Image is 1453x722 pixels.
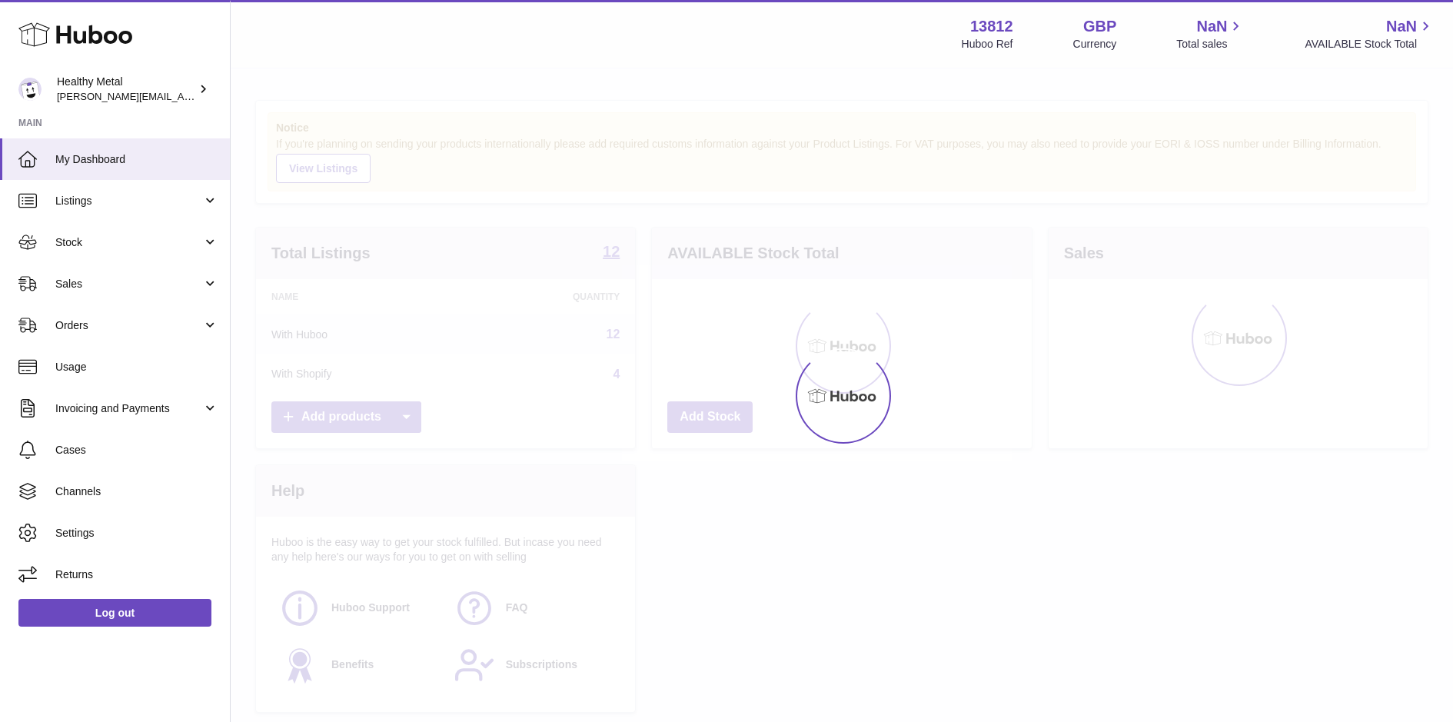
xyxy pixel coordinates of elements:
[55,277,202,291] span: Sales
[55,152,218,167] span: My Dashboard
[1073,37,1117,52] div: Currency
[1176,37,1245,52] span: Total sales
[55,526,218,541] span: Settings
[18,78,42,101] img: jose@healthy-metal.com
[1386,16,1417,37] span: NaN
[55,235,202,250] span: Stock
[55,194,202,208] span: Listings
[970,16,1013,37] strong: 13812
[1305,37,1435,52] span: AVAILABLE Stock Total
[1196,16,1227,37] span: NaN
[962,37,1013,52] div: Huboo Ref
[1305,16,1435,52] a: NaN AVAILABLE Stock Total
[57,90,308,102] span: [PERSON_NAME][EMAIL_ADDRESS][DOMAIN_NAME]
[57,75,195,104] div: Healthy Metal
[18,599,211,627] a: Log out
[55,318,202,333] span: Orders
[55,567,218,582] span: Returns
[55,484,218,499] span: Channels
[55,443,218,457] span: Cases
[55,401,202,416] span: Invoicing and Payments
[55,360,218,374] span: Usage
[1083,16,1116,37] strong: GBP
[1176,16,1245,52] a: NaN Total sales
